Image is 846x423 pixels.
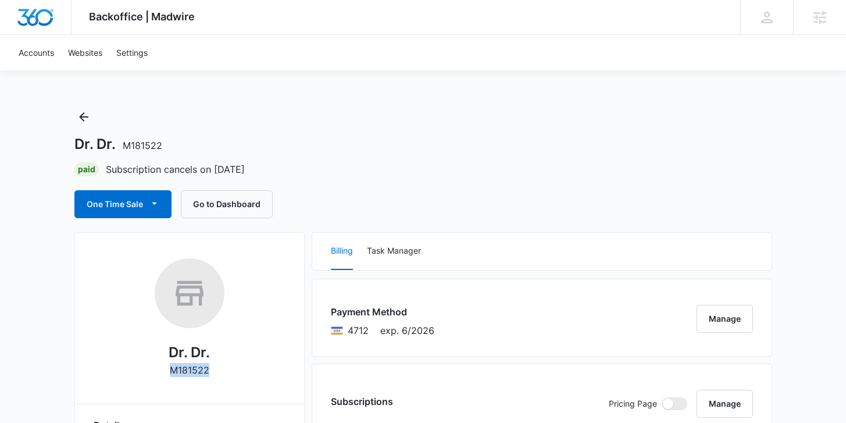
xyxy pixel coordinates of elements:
span: exp. 6/2026 [380,324,434,337]
p: Subscription cancels on [DATE] [106,162,245,176]
button: Manage [697,390,753,418]
p: M181522 [170,363,209,377]
button: Billing [331,233,353,270]
h2: Dr. Dr. [169,342,210,363]
button: Manage [697,305,753,333]
span: M181522 [123,140,162,151]
button: Back [74,108,93,126]
a: Settings [109,35,155,70]
a: Websites [61,35,109,70]
h3: Payment Method [331,305,434,319]
button: One Time Sale [74,190,172,218]
span: Visa ending with [348,324,369,337]
span: Backoffice | Madwire [89,10,195,23]
button: Go to Dashboard [181,190,273,218]
h3: Subscriptions [331,394,393,408]
button: Task Manager [367,233,421,270]
div: Paid [74,162,99,176]
a: Accounts [12,35,61,70]
h1: Dr. Dr. [74,136,162,153]
p: Pricing Page [609,397,657,410]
